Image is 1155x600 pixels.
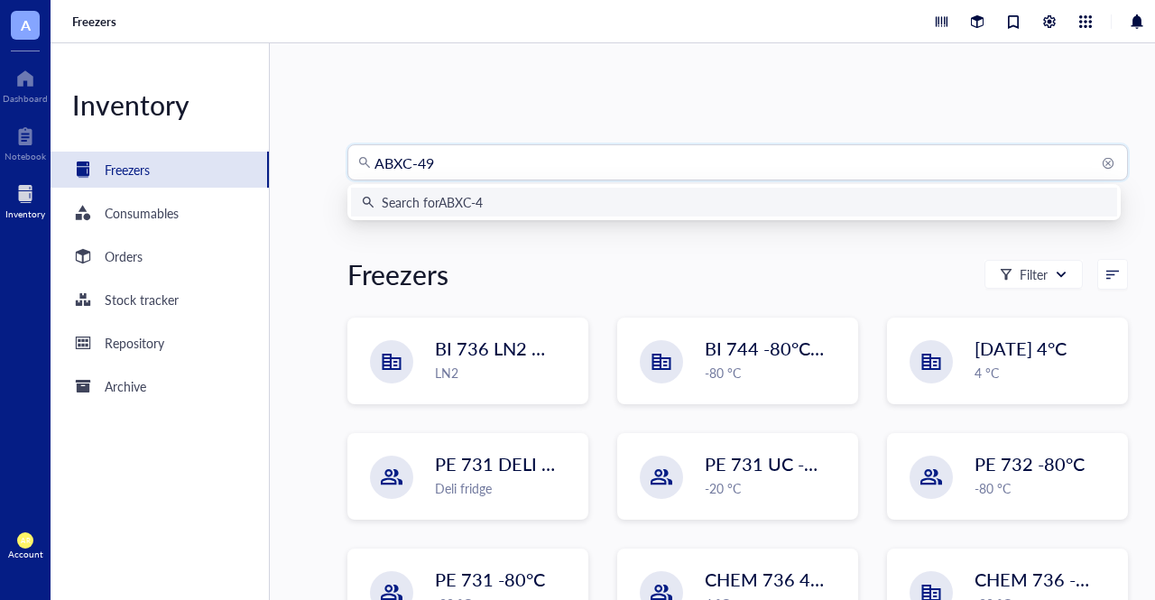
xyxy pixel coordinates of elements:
[975,478,1116,498] div: -80 °C
[3,93,48,104] div: Dashboard
[435,336,577,361] span: BI 736 LN2 Chest
[3,64,48,104] a: Dashboard
[435,363,577,383] div: LN2
[5,180,45,219] a: Inventory
[975,336,1067,361] span: [DATE] 4°C
[21,14,31,36] span: A
[705,363,846,383] div: -80 °C
[72,14,120,30] a: Freezers
[435,478,577,498] div: Deli fridge
[5,122,46,162] a: Notebook
[705,336,876,361] span: BI 744 -80°C [in vivo]
[51,87,269,123] div: Inventory
[105,376,146,396] div: Archive
[51,325,269,361] a: Repository
[435,567,545,592] span: PE 731 -80°C
[51,195,269,231] a: Consumables
[105,246,143,266] div: Orders
[5,208,45,219] div: Inventory
[105,203,179,223] div: Consumables
[51,238,269,274] a: Orders
[975,451,1085,476] span: PE 732 -80°C
[705,451,845,476] span: PE 731 UC -20°C
[975,363,1116,383] div: 4 °C
[105,333,164,353] div: Repository
[382,192,483,212] div: Search for ABXC-4
[105,160,150,180] div: Freezers
[8,549,43,559] div: Account
[105,290,179,309] div: Stock tracker
[975,567,1116,592] span: CHEM 736 -80°C
[435,451,564,476] span: PE 731 DELI 4C
[51,152,269,188] a: Freezers
[705,478,846,498] div: -20 °C
[51,368,269,404] a: Archive
[5,151,46,162] div: Notebook
[21,536,30,544] span: AR
[347,256,448,292] div: Freezers
[51,282,269,318] a: Stock tracker
[705,567,829,592] span: CHEM 736 4°C
[1020,264,1048,284] div: Filter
